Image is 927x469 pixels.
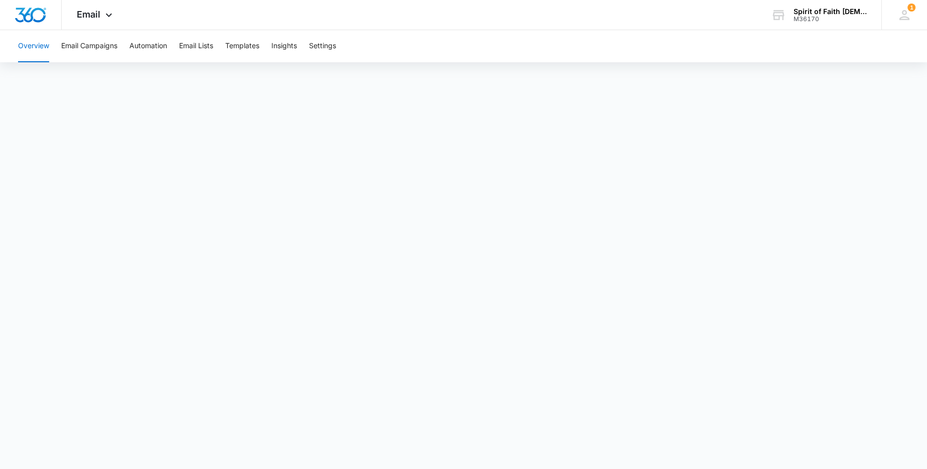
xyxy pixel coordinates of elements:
[907,4,915,12] span: 1
[225,30,259,62] button: Templates
[794,16,867,23] div: account id
[179,30,213,62] button: Email Lists
[18,30,49,62] button: Overview
[77,9,100,20] span: Email
[907,4,915,12] div: notifications count
[309,30,336,62] button: Settings
[61,30,117,62] button: Email Campaigns
[271,30,297,62] button: Insights
[129,30,167,62] button: Automation
[794,8,867,16] div: account name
